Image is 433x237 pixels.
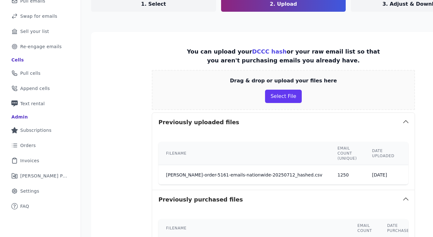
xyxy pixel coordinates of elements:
button: Select File [265,90,301,103]
div: Cells [11,57,24,63]
span: Re-engage emails [20,43,62,50]
p: You can upload your or your raw email list so that you aren't purchasing emails you already have. [185,47,382,65]
a: DCCC hash [252,48,287,55]
span: [PERSON_NAME] Performance [20,173,68,179]
a: Re-engage emails [5,40,76,54]
a: Settings [5,184,76,198]
h3: Previously uploaded files [158,118,239,127]
span: Orders [20,142,36,149]
a: Orders [5,138,76,152]
th: Filename [158,142,330,165]
span: Settings [20,188,39,194]
a: Sell your list [5,24,76,38]
th: Date uploaded [364,142,402,165]
a: Invoices [5,154,76,168]
button: Previously uploaded files [152,113,415,132]
a: Text rental [5,97,76,111]
td: 1250 [330,165,364,185]
span: Sell your list [20,28,49,35]
span: Swap for emails [20,13,57,19]
span: Invoices [20,157,39,164]
td: [PERSON_NAME]-order-5161-emails-nationwide-20250712_hashed.csv [158,165,330,185]
td: [DATE] [364,165,402,185]
div: Admin [11,114,28,120]
p: 1. Select [141,0,166,8]
span: Text rental [20,100,45,107]
a: [PERSON_NAME] Performance [5,169,76,183]
a: FAQ [5,199,76,213]
span: Append cells [20,85,50,92]
span: Pull cells [20,70,40,76]
p: Drag & drop or upload your files here [230,77,337,85]
a: Append cells [5,81,76,95]
a: Subscriptions [5,123,76,137]
span: Subscriptions [20,127,52,133]
button: Previously purchased files [152,190,415,209]
a: Swap for emails [5,9,76,23]
span: FAQ [20,203,29,209]
a: Pull cells [5,66,76,80]
p: 2. Upload [270,0,297,8]
h3: Previously purchased files [158,195,243,204]
th: Delete [402,142,433,165]
th: Email count (unique) [330,142,364,165]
